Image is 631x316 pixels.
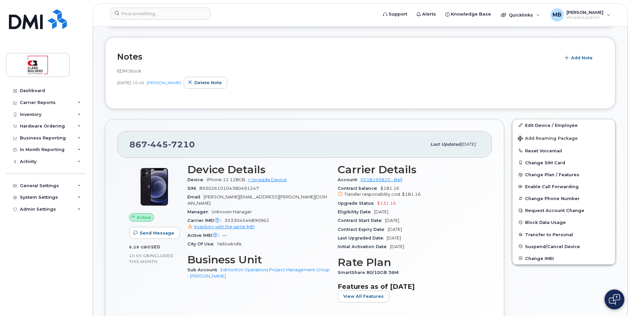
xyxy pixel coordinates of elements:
a: 0518195820 - Bell [361,177,402,182]
span: Add Roaming Package [518,136,578,142]
span: SIM [187,186,199,191]
a: [PERSON_NAME] [147,80,181,85]
span: Manager [187,209,212,214]
span: MB [553,11,561,19]
button: Transfer to Personal [512,229,615,240]
span: Yellowknife [217,241,242,246]
a: Edit Device / Employee [512,119,615,131]
span: 445 [147,139,168,149]
span: Last updated [430,142,461,147]
span: [PERSON_NAME] [566,10,604,15]
span: 353304546890962 [187,218,330,230]
a: Knowledge Base [441,8,496,21]
span: 10.00 GB [129,253,150,258]
span: Upgrade Status [338,201,377,206]
span: Change Plan / Features [525,172,579,177]
span: View All Features [343,293,384,299]
button: Reset Voicemail [512,145,615,157]
span: Email [187,194,204,199]
span: 7210 [168,139,195,149]
a: Edmonton Operations Project Management Group - [PERSON_NAME] [187,267,330,278]
span: Carrier IMEI [187,218,224,223]
span: Contract Start Date [338,218,385,223]
span: Suspend/Cancel Device [525,244,580,249]
span: [DATE] [388,227,402,232]
h3: Device Details [187,164,330,176]
button: Add Note [560,52,598,64]
a: Alerts [412,8,441,21]
button: Request Account Change [512,204,615,216]
button: Change Phone Number [512,192,615,204]
span: Inventory with the same IMEI [194,224,255,229]
h2: Notes [117,52,557,62]
span: [PERSON_NAME][EMAIL_ADDRESS][PERSON_NAME][DOMAIN_NAME] [187,194,327,205]
div: Matthew Buttrey [546,8,615,22]
span: Last Upgraded Date [338,236,387,240]
a: Support [378,8,412,21]
button: Change SIM Card [512,157,615,169]
span: [DATE] [387,236,401,240]
h3: Rate Plan [338,256,480,268]
h3: Features as of [DATE] [338,283,480,290]
button: Block Data Usage [512,216,615,228]
span: — [222,233,227,238]
span: [DATE] [117,80,131,85]
span: Alerts [422,11,436,18]
span: Unknown Manager [212,209,252,214]
span: Contract Expiry Date [338,227,388,232]
button: Add Roaming Package [512,131,615,145]
span: Active IMEI [187,233,222,238]
span: Add Note [571,55,593,61]
button: Suspend/Cancel Device [512,240,615,252]
button: Send Message [129,227,180,239]
span: 89302610104380491247 [199,186,259,191]
button: Delete note [184,77,227,89]
span: $181.16 [402,192,421,197]
a: + Upgrade Device [248,177,287,182]
span: Active [137,214,151,221]
h3: Carrier Details [338,164,480,176]
span: Initial Activation Date [338,244,390,249]
span: Support [389,11,407,18]
span: $131.16 [377,201,396,206]
span: Delete note [194,79,222,86]
span: included this month [129,253,174,264]
button: View All Features [338,290,389,302]
h3: Business Unit [187,254,330,266]
span: Transfer responsibility cost [344,192,401,197]
span: Sub Account [187,267,220,272]
span: Send Message [140,230,174,236]
span: $181.16 [338,186,480,198]
span: Enable Call Forwarding [525,184,579,189]
span: [DATE] [374,209,388,214]
span: iPhone 12 128GB [207,177,245,182]
img: Open chat [609,294,620,305]
span: 867 [129,139,195,149]
input: Find something... [110,8,211,20]
span: [DATE] [461,142,476,147]
span: [DATE] [385,218,399,223]
button: Change Plan / Features [512,169,615,181]
button: Enable Call Forwarding [512,181,615,192]
button: Change IMEI [512,252,615,264]
img: iPhone_12.jpg [134,167,174,207]
span: SmartShare 80/10GB 36M [338,270,402,275]
a: Inventory with the same IMEI [187,224,255,229]
span: Knowledge Base [451,11,491,18]
div: Quicklinks [496,8,545,22]
span: City Of Use [187,241,217,246]
span: used [147,244,161,249]
span: Device [187,177,207,182]
span: 16:46 [132,80,144,85]
span: Contract balance [338,186,380,191]
span: [DATE] [390,244,404,249]
span: Quicklinks [509,12,533,18]
span: Wireless Admin [566,15,604,20]
span: Eligibility Date [338,209,374,214]
span: EDM Stock [117,68,141,74]
span: Account [338,177,361,182]
span: 6.29 GB [129,245,147,249]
